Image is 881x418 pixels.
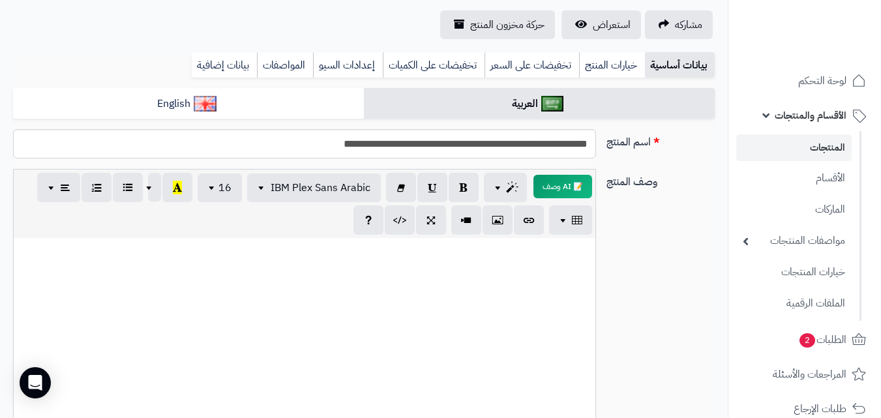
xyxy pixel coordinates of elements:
span: 2 [799,333,815,348]
a: تخفيضات على الكميات [383,52,485,78]
span: طلبات الإرجاع [794,400,846,418]
a: لوحة التحكم [736,65,873,97]
span: لوحة التحكم [798,72,846,90]
a: تخفيضات على السعر [485,52,579,78]
div: Open Intercom Messenger [20,367,51,398]
a: العربية [364,88,715,120]
a: المواصفات [257,52,313,78]
label: وصف المنتج [601,169,720,190]
span: مشاركه [675,17,702,33]
a: مشاركه [645,10,713,39]
img: logo-2.png [792,33,869,60]
a: حركة مخزون المنتج [440,10,555,39]
label: اسم المنتج [601,129,720,150]
a: الطلبات2 [736,324,873,355]
a: الملفات الرقمية [736,290,852,318]
a: الماركات [736,196,852,224]
button: 16 [198,173,242,202]
a: الأقسام [736,164,852,192]
button: 📝 AI وصف [533,175,592,198]
img: English [194,96,217,112]
a: المنتجات [736,134,852,161]
span: حركة مخزون المنتج [470,17,545,33]
a: استعراض [561,10,641,39]
button: IBM Plex Sans Arabic [247,173,381,202]
span: الأقسام والمنتجات [775,106,846,125]
a: إعدادات السيو [313,52,383,78]
a: English [13,88,364,120]
a: مواصفات المنتجات [736,227,852,255]
a: خيارات المنتجات [736,258,852,286]
span: الطلبات [798,331,846,349]
span: IBM Plex Sans Arabic [271,180,370,196]
a: خيارات المنتج [579,52,645,78]
span: 16 [218,180,231,196]
img: العربية [541,96,564,112]
a: المراجعات والأسئلة [736,359,873,390]
span: المراجعات والأسئلة [773,365,846,383]
span: استعراض [593,17,631,33]
a: بيانات إضافية [192,52,257,78]
a: بيانات أساسية [645,52,715,78]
